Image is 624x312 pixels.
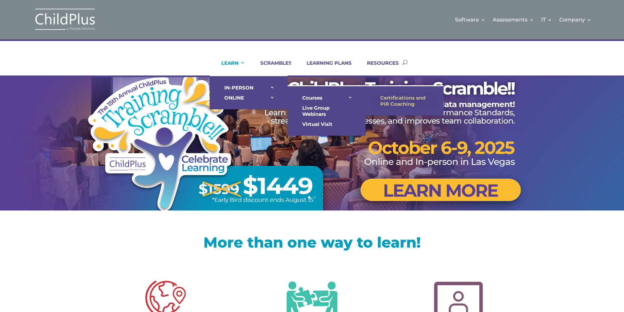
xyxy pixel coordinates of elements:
a: 2 [314,196,316,198]
a: Software [455,7,486,33]
a: IT [541,7,552,33]
a: Live Group Webinars [294,103,359,119]
iframe: Chat Widget [518,242,624,312]
a: IN-PERSON [216,83,281,93]
a: ONLINE [216,93,281,103]
a: Certifications and PIR Coaching [372,93,437,109]
h1: More than one way to learn! [104,235,520,253]
a: Virtual Visit [294,119,359,129]
a: RESOURCES [359,60,399,75]
a: LEARN [213,60,245,75]
a: Courses [294,93,359,103]
a: SCRAMBLE!! [252,60,291,75]
a: Company [559,7,591,33]
a: LEARNING PLANS [298,60,352,75]
a: Assessments [493,7,534,33]
a: 1 [308,196,310,198]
